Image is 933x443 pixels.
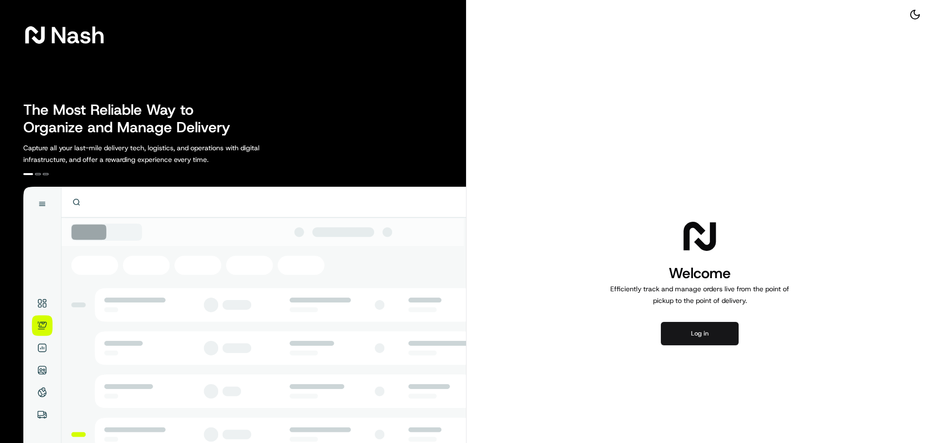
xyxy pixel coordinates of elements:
p: Capture all your last-mile delivery tech, logistics, and operations with digital infrastructure, ... [23,142,303,165]
button: Log in [661,322,739,345]
h1: Welcome [606,264,793,283]
span: Nash [51,25,104,45]
h2: The Most Reliable Way to Organize and Manage Delivery [23,101,241,136]
p: Efficiently track and manage orders live from the point of pickup to the point of delivery. [606,283,793,306]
